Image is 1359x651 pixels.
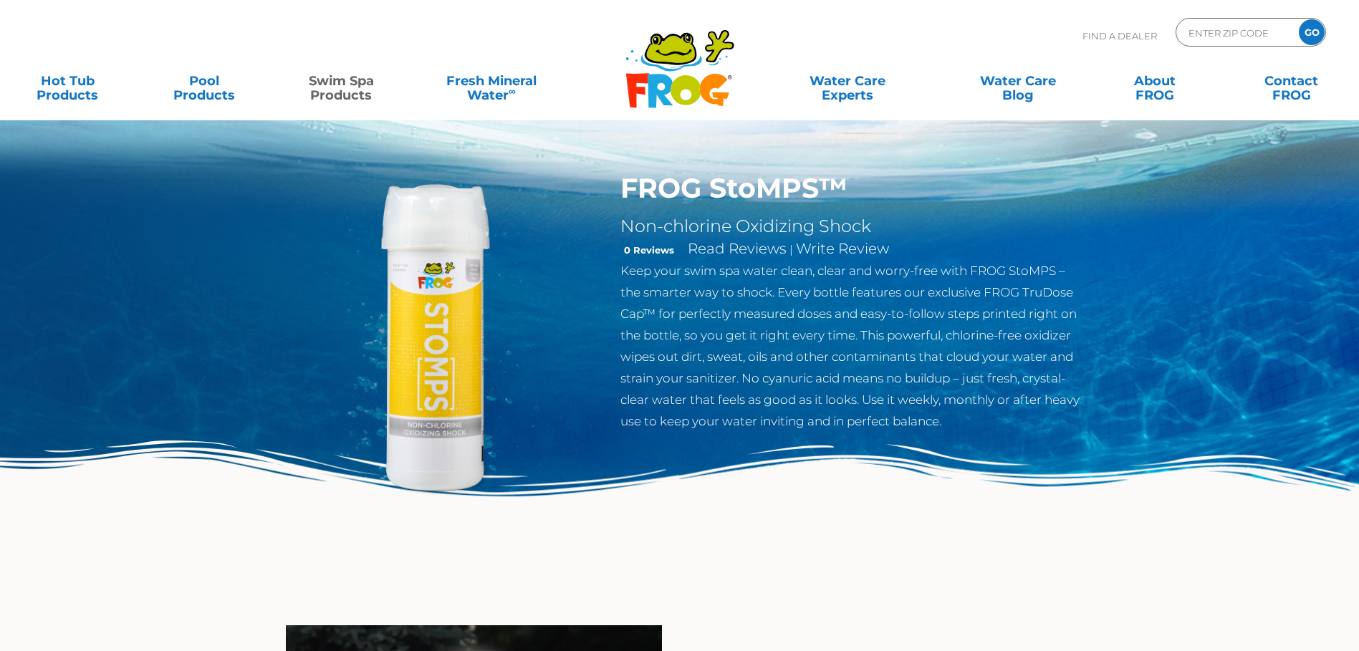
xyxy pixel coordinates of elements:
span: | [789,243,793,256]
a: Read Reviews [688,240,787,257]
input: GO [1299,19,1325,45]
img: StoMPS-Hot-Tub-Swim-Spa-Support-Chemicals-500x500-1.png [272,172,600,500]
strong: 0 Reviews [624,244,674,256]
p: Find A Dealer [1082,18,1157,54]
a: PoolProducts [151,67,258,95]
p: Keep your swim spa water clean, clear and worry-free with FROG StoMPS – the smarter way to shock.... [620,260,1088,432]
a: Water CareExperts [762,67,934,95]
a: ContactFROG [1238,67,1345,95]
a: Hot TubProducts [14,67,121,95]
sup: ∞ [509,85,516,97]
h2: Non-chlorine Oxidizing Shock [620,216,1088,237]
a: Water CareBlog [964,67,1071,95]
input: Zip Code Form [1187,22,1284,43]
h1: FROG StoMPS™ [620,172,1088,205]
a: Write Review [796,240,889,257]
a: AboutFROG [1101,67,1208,95]
a: Swim SpaProducts [288,67,395,95]
a: Fresh MineralWater∞ [425,67,558,95]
